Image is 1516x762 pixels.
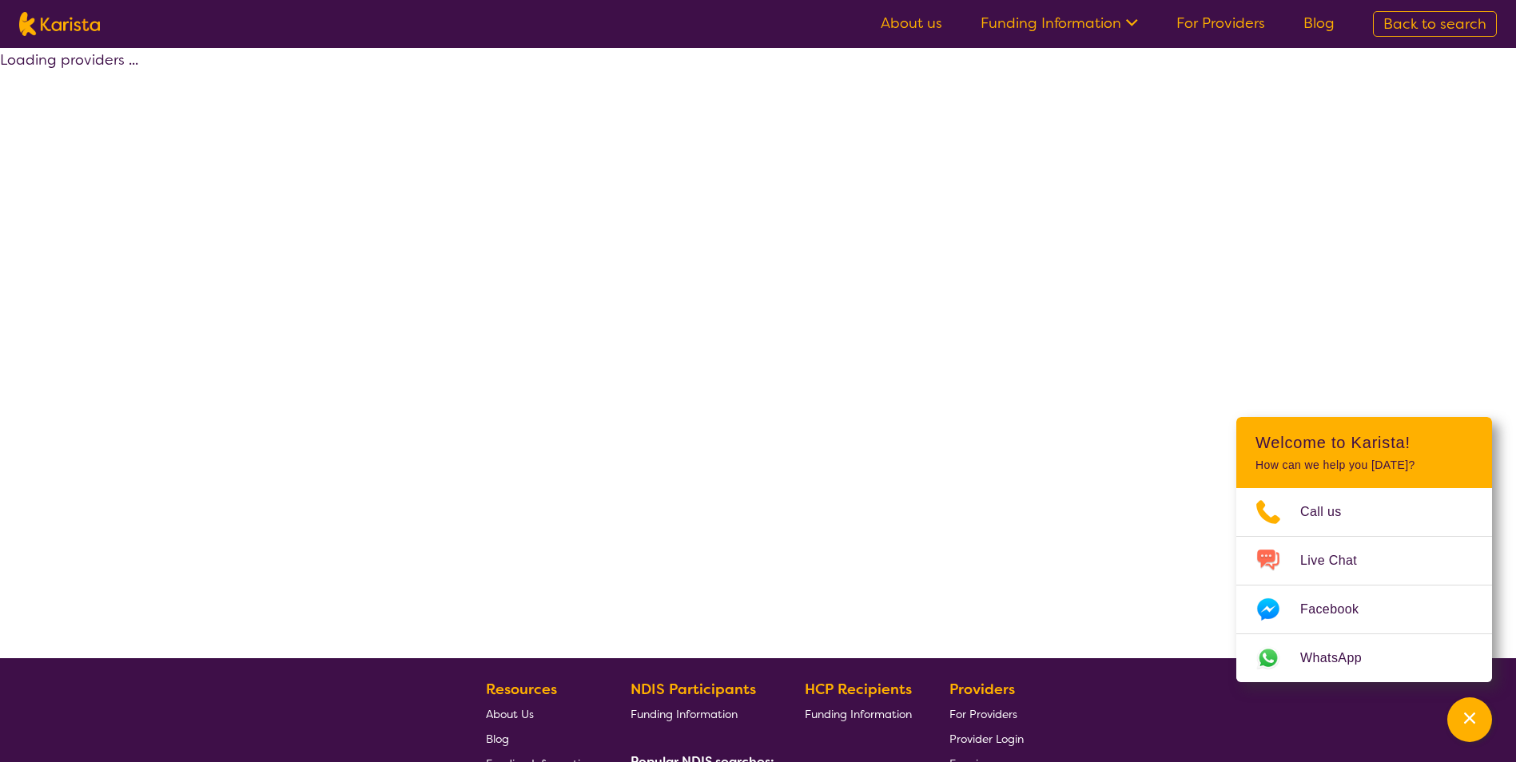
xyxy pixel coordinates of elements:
[805,680,912,699] b: HCP Recipients
[1236,488,1492,682] ul: Choose channel
[1300,549,1376,573] span: Live Chat
[1300,500,1361,524] span: Call us
[949,726,1024,751] a: Provider Login
[1255,458,1473,472] p: How can we help you [DATE]?
[1383,14,1486,34] span: Back to search
[881,14,942,33] a: About us
[1255,433,1473,452] h2: Welcome to Karista!
[949,707,1017,721] span: For Providers
[1236,634,1492,682] a: Web link opens in a new tab.
[949,680,1015,699] b: Providers
[486,732,509,746] span: Blog
[1300,646,1381,670] span: WhatsApp
[1373,11,1497,37] a: Back to search
[19,12,100,36] img: Karista logo
[805,707,912,721] span: Funding Information
[1300,597,1378,621] span: Facebook
[486,701,593,726] a: About Us
[1176,14,1265,33] a: For Providers
[631,680,756,699] b: NDIS Participants
[631,707,738,721] span: Funding Information
[486,707,534,721] span: About Us
[1236,417,1492,682] div: Channel Menu
[805,701,912,726] a: Funding Information
[486,726,593,751] a: Blog
[1447,697,1492,742] button: Channel Menu
[631,701,768,726] a: Funding Information
[949,701,1024,726] a: For Providers
[486,680,557,699] b: Resources
[949,732,1024,746] span: Provider Login
[981,14,1138,33] a: Funding Information
[1303,14,1335,33] a: Blog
